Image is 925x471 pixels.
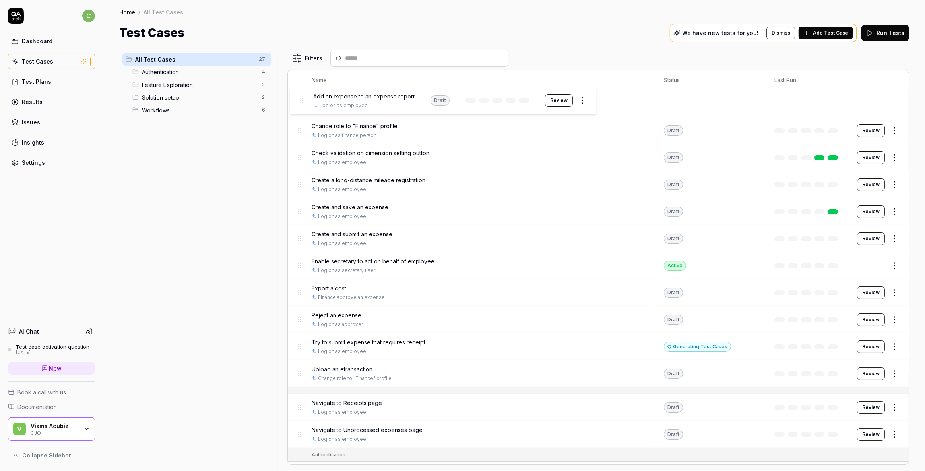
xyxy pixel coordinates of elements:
[545,94,573,107] a: Review
[312,284,346,292] span: Export a cost
[17,403,57,411] span: Documentation
[664,402,683,413] div: Draft
[857,205,885,218] button: Review
[664,261,686,271] div: Active
[312,338,425,346] span: Try to submit expense that requires receipt
[304,70,656,90] th: Name
[22,57,53,66] div: Test Cases
[31,429,78,436] div: CJO
[318,240,366,247] a: Log on as employee
[312,399,382,407] span: Navigate to Receipts page
[318,267,375,274] a: Log on as secretary user
[16,350,89,355] div: [DATE]
[288,421,909,448] tr: Navigate to Unprocessed expenses pageLog on as employeeDraftReview
[312,122,398,130] span: Change role to "Finance" profile
[259,93,268,102] span: 2
[664,369,683,379] div: Draft
[142,93,257,102] span: Solution setup
[8,74,95,89] a: Test Plans
[857,124,885,137] button: Review
[313,92,415,100] span: Add an expense to an expense report
[288,252,909,279] tr: Enable secretary to act on behalf of employeeLog on as secretary userActive
[8,135,95,150] a: Insights
[318,294,385,301] a: Finance approve an expense
[119,24,184,42] h1: Test Cases
[144,8,183,16] div: All Test Cases
[664,125,683,136] div: Draft
[312,426,423,434] span: Navigate to Unprocessed expenses page
[664,342,731,352] div: Generating Test Case »
[312,176,425,184] span: Create a long-distance mileage registration
[318,348,366,355] a: Log on as employee
[17,388,66,396] span: Book a call with us
[8,362,95,375] a: New
[288,117,909,144] tr: Change role to "Finance" profileLog on as finance personDraftReview
[259,67,268,77] span: 4
[318,436,366,443] a: Log on as employee
[129,91,271,104] div: Drag to reorderSolution setup2
[119,8,135,16] a: Home
[22,138,44,147] div: Insights
[312,311,361,319] span: Reject an expense
[8,344,95,355] a: Test case activation question[DATE]
[766,70,849,90] th: Last Run
[288,306,909,333] tr: Reject an expenseLog on as approverDraftReview
[288,144,909,171] tr: Check validation on dimension setting buttonLog on as employeeDraftReview
[857,286,885,299] button: Review
[16,344,89,350] div: Test case activation question
[799,27,853,39] button: Add Test Case
[8,54,95,69] a: Test Cases
[861,25,909,41] button: Run Tests
[259,105,268,115] span: 6
[312,203,388,211] span: Create and save an expense
[857,178,885,191] button: Review
[857,340,885,353] button: Review
[857,428,885,441] button: Review
[857,367,885,380] button: Review
[129,104,271,116] div: Drag to reorderWorkflows6
[312,257,434,265] span: Enable secretary to act on behalf of employee
[22,98,43,106] div: Results
[288,198,909,225] tr: Create and save an expenseLog on as employeeDraftReview
[857,313,885,326] button: Review
[857,232,885,245] button: Review
[664,429,683,440] div: Draft
[8,155,95,170] a: Settings
[318,159,366,166] a: Log on as employee
[857,151,885,164] button: Review
[766,27,795,39] button: Dismiss
[288,360,909,387] tr: Upload an etransactionChange role to "Finance" profileDraftReview
[664,315,683,325] div: Draft
[142,106,257,114] span: Workflows
[312,149,429,157] span: Check validation on dimension setting button
[664,152,683,163] div: Draft
[82,8,95,24] button: c
[857,401,885,414] button: Review
[813,29,848,37] span: Add Test Case
[431,95,450,106] div: Draft
[288,394,909,421] tr: Navigate to Receipts pageLog on as employeeDraftReview
[312,230,392,238] span: Create and submit an expense
[22,77,51,86] div: Test Plans
[318,409,366,416] a: Log on as employee
[318,186,366,193] a: Log on as employee
[664,343,731,350] a: Generating Test Case»
[142,68,257,76] span: Authentication
[312,451,345,458] div: Authentication
[320,102,368,109] a: Log on as employee
[129,66,271,78] div: Drag to reorderAuthentication4
[22,158,45,167] div: Settings
[19,327,39,336] h4: AI Chat
[135,55,254,64] span: All Test Cases
[22,451,71,459] span: Collapse Sidebar
[288,171,909,198] tr: Create a long-distance mileage registrationLog on as employeeDraftReview
[8,33,95,49] a: Dashboard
